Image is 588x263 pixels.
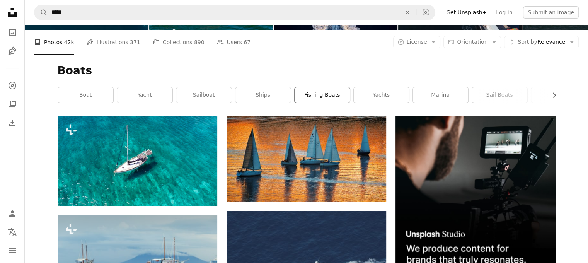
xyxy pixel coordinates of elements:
[504,36,579,48] button: Sort byRelevance
[5,115,20,130] a: Download History
[518,39,537,45] span: Sort by
[399,5,416,20] button: Clear
[217,30,251,55] a: Users 67
[227,155,386,162] a: white sail boat on body of water during sunset
[5,243,20,258] button: Menu
[531,87,586,103] a: sailboats
[244,38,251,46] span: 67
[235,87,291,103] a: ships
[491,6,517,19] a: Log in
[117,87,172,103] a: yacht
[5,96,20,112] a: Collections
[58,116,217,205] img: a sailboat floating in clear blue water
[34,5,48,20] button: Search Unsplash
[472,87,527,103] a: sail boats
[5,206,20,221] a: Log in / Sign up
[354,87,409,103] a: yachts
[413,87,468,103] a: marina
[5,78,20,93] a: Explore
[518,38,565,46] span: Relevance
[441,6,491,19] a: Get Unsplash+
[58,64,556,78] h1: Boats
[443,36,501,48] button: Orientation
[547,87,556,103] button: scroll list to the right
[34,5,435,20] form: Find visuals sitewide
[416,5,435,20] button: Visual search
[5,5,20,22] a: Home — Unsplash
[227,116,386,202] img: white sail boat on body of water during sunset
[295,87,350,103] a: fishing boats
[457,39,487,45] span: Orientation
[407,39,427,45] span: License
[523,6,579,19] button: Submit an image
[153,30,205,55] a: Collections 890
[58,157,217,164] a: a sailboat floating in clear blue water
[130,38,140,46] span: 371
[58,87,113,103] a: boat
[393,36,441,48] button: License
[87,30,140,55] a: Illustrations 371
[5,43,20,59] a: Illustrations
[176,87,232,103] a: sailboat
[5,224,20,240] button: Language
[194,38,205,46] span: 890
[5,25,20,40] a: Photos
